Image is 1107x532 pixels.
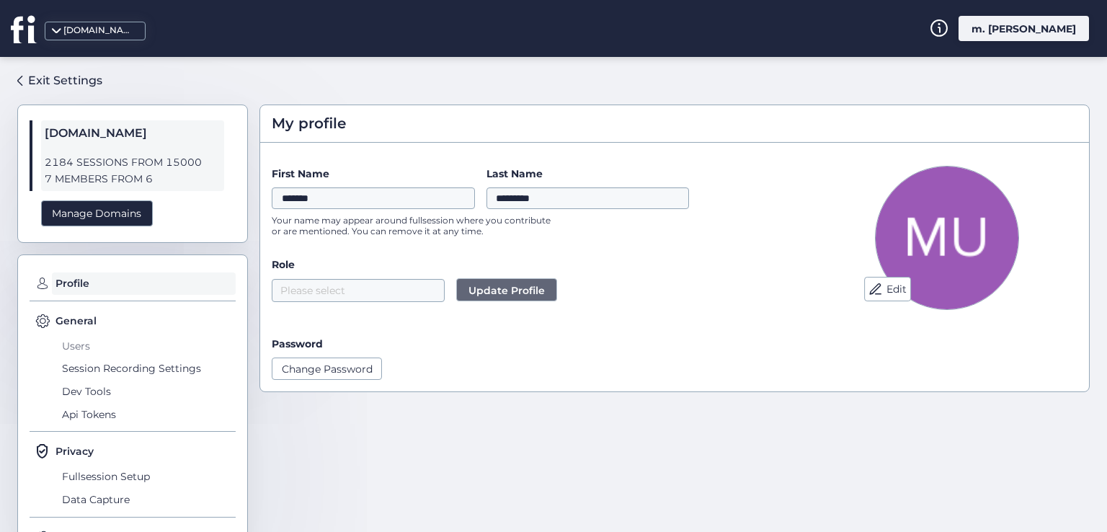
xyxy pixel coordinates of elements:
[58,488,236,511] span: Data Capture
[272,257,793,272] label: Role
[864,277,911,301] button: Edit
[272,166,475,182] label: First Name
[41,200,153,227] div: Manage Domains
[272,112,346,135] span: My profile
[58,380,236,403] span: Dev Tools
[45,124,221,143] span: [DOMAIN_NAME]
[58,403,236,426] span: Api Tokens
[52,272,236,296] span: Profile
[272,358,383,379] button: Change Password
[55,313,97,329] span: General
[272,337,323,350] label: Password
[875,166,1019,310] img: Avatar Picture
[456,278,557,301] button: Update Profile
[17,68,102,93] a: Exit Settings
[959,16,1089,41] div: m. [PERSON_NAME]
[63,24,135,37] div: [DOMAIN_NAME]
[468,283,545,298] span: Update Profile
[55,443,94,459] span: Privacy
[28,71,102,89] div: Exit Settings
[486,166,690,182] label: Last Name
[272,215,560,236] p: Your name may appear around fullsession where you contribute or are mentioned. You can remove it ...
[45,154,221,171] span: 2184 SESSIONS FROM 15000
[58,358,236,381] span: Session Recording Settings
[58,465,236,488] span: Fullsession Setup
[45,171,221,187] span: 7 MEMBERS FROM 6
[58,334,236,358] span: Users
